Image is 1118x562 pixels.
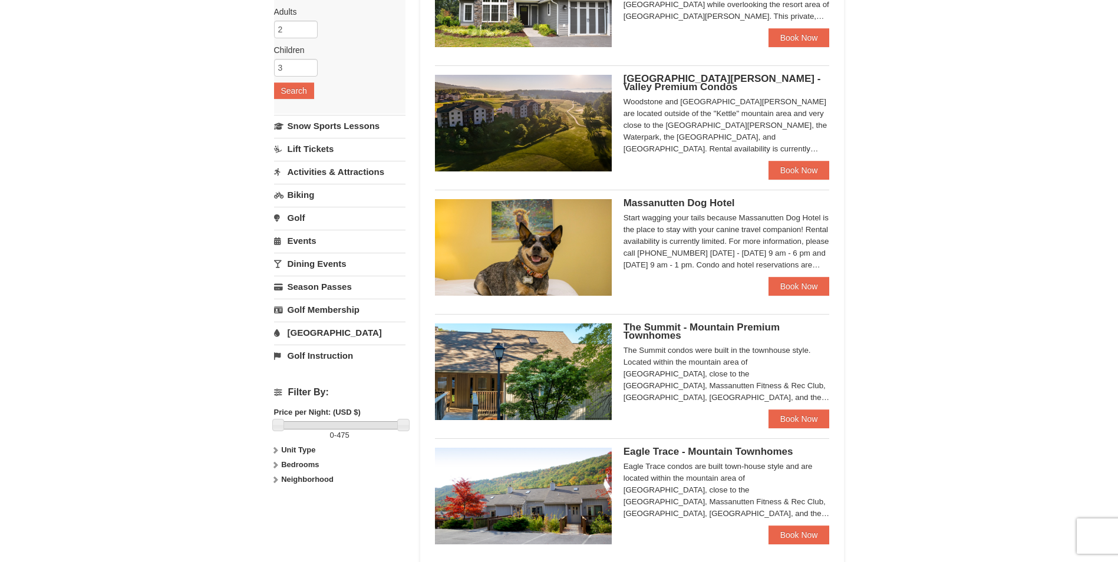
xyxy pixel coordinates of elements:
[624,212,830,271] div: Start wagging your tails because Massanutten Dog Hotel is the place to stay with your canine trav...
[274,82,314,99] button: Search
[624,461,830,520] div: Eagle Trace condos are built town-house style and are located within the mountain area of [GEOGRA...
[274,44,397,56] label: Children
[337,431,349,439] span: 475
[624,322,780,341] span: The Summit - Mountain Premium Townhomes
[624,73,821,92] span: [GEOGRAPHIC_DATA][PERSON_NAME] - Valley Premium Condos
[281,460,319,469] strong: Bedrooms
[435,75,612,171] img: 19219041-4-ec11c166.jpg
[274,253,405,275] a: Dining Events
[274,276,405,297] a: Season Passes
[274,429,405,441] label: -
[274,184,405,206] a: Biking
[274,299,405,320] a: Golf Membership
[769,277,830,296] a: Book Now
[274,322,405,343] a: [GEOGRAPHIC_DATA]
[274,138,405,160] a: Lift Tickets
[274,115,405,137] a: Snow Sports Lessons
[274,408,361,416] strong: Price per Night: (USD $)
[435,448,612,544] img: 19218983-1-9b289e55.jpg
[624,96,830,155] div: Woodstone and [GEOGRAPHIC_DATA][PERSON_NAME] are located outside of the "Kettle" mountain area an...
[624,345,830,404] div: The Summit condos were built in the townhouse style. Located within the mountain area of [GEOGRAP...
[624,446,793,457] span: Eagle Trace - Mountain Townhomes
[274,230,405,252] a: Events
[274,345,405,366] a: Golf Instruction
[274,387,405,398] h4: Filter By:
[624,197,735,209] span: Massanutten Dog Hotel
[281,445,315,454] strong: Unit Type
[769,161,830,180] a: Book Now
[769,409,830,428] a: Book Now
[435,199,612,296] img: 27428181-5-81c892a3.jpg
[330,431,334,439] span: 0
[435,323,612,420] img: 19219034-1-0eee7e00.jpg
[769,525,830,544] a: Book Now
[274,161,405,183] a: Activities & Attractions
[769,28,830,47] a: Book Now
[274,207,405,229] a: Golf
[274,6,397,18] label: Adults
[281,475,334,484] strong: Neighborhood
